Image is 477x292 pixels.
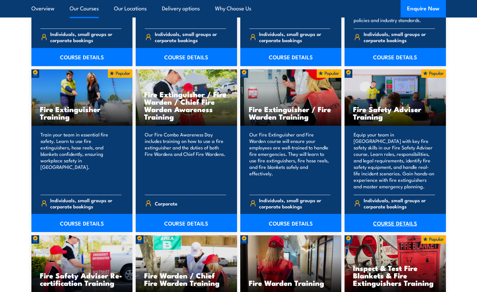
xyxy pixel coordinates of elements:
span: Individuals, small groups or corporate bookings [364,31,435,43]
a: COURSE DETAILS [31,214,133,232]
a: COURSE DETAILS [240,48,342,66]
a: COURSE DETAILS [136,48,237,66]
span: Corporate [155,198,177,208]
h3: Fire Extinguisher / Fire Warden / Chief Fire Warden Awareness Training [144,90,229,120]
a: COURSE DETAILS [240,214,342,232]
a: COURSE DETAILS [345,214,446,232]
span: Individuals, small groups or corporate bookings [50,197,121,209]
p: Train your team in essential fire safety. Learn to use fire extinguishers, hose reels, and blanke... [40,131,122,190]
h3: Fire Extinguisher / Fire Warden Training [249,105,333,120]
h3: Fire Safety Adviser Re-certification Training [40,272,124,286]
span: Individuals, small groups or corporate bookings [259,197,330,209]
span: Individuals, small groups or corporate bookings [155,31,226,43]
h3: Fire Warden Training [249,279,333,286]
a: COURSE DETAILS [136,214,237,232]
p: Equip your team in [GEOGRAPHIC_DATA] with key fire safety skills in our Fire Safety Adviser cours... [354,131,435,190]
a: COURSE DETAILS [31,48,133,66]
span: Individuals, small groups or corporate bookings [50,31,121,43]
span: Individuals, small groups or corporate bookings [364,197,435,209]
h3: Fire Warden / Chief Fire Warden Training [144,272,229,286]
span: Individuals, small groups or corporate bookings [259,31,330,43]
p: Our Fire Extinguisher and Fire Warden course will ensure your employees are well-trained to handl... [249,131,331,190]
h3: Inspect & Test Fire Blankets & Fire Extinguishers Training [353,264,437,286]
h3: Fire Safety Adviser Training [353,105,437,120]
a: COURSE DETAILS [345,48,446,66]
h3: Fire Extinguisher Training [40,105,124,120]
p: Our Fire Combo Awareness Day includes training on how to use a fire extinguisher and the duties o... [145,131,226,190]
